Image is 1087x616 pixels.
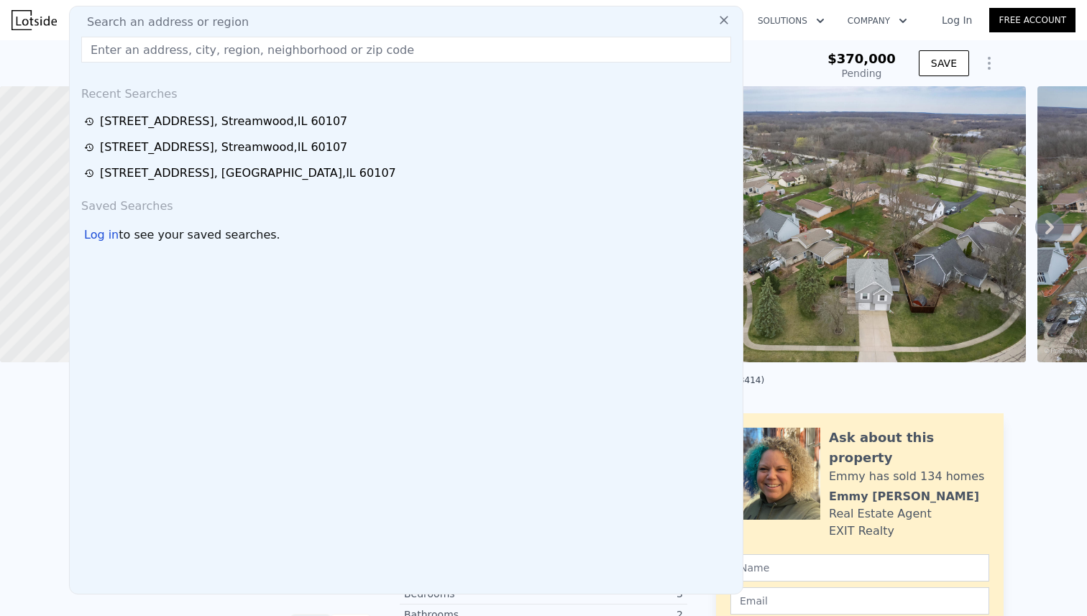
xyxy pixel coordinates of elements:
[75,14,249,31] span: Search an address or region
[827,66,896,81] div: Pending
[658,86,1026,362] img: Sale: 139217570 Parcel: 23371608
[84,139,733,156] a: [STREET_ADDRESS], Streamwood,IL 60107
[75,186,737,221] div: Saved Searches
[84,165,733,182] a: [STREET_ADDRESS], [GEOGRAPHIC_DATA],IL 60107
[100,113,347,130] div: [STREET_ADDRESS] , Streamwood , IL 60107
[829,428,989,468] div: Ask about this property
[75,74,737,109] div: Recent Searches
[829,523,894,540] div: EXIT Realty
[746,8,836,34] button: Solutions
[827,51,896,66] span: $370,000
[829,505,932,523] div: Real Estate Agent
[100,165,396,182] div: [STREET_ADDRESS] , [GEOGRAPHIC_DATA] , IL 60107
[119,226,280,244] span: to see your saved searches.
[836,8,919,34] button: Company
[81,37,731,63] input: Enter an address, city, region, neighborhood or zip code
[730,587,989,615] input: Email
[100,139,347,156] div: [STREET_ADDRESS] , Streamwood , IL 60107
[84,113,733,130] a: [STREET_ADDRESS], Streamwood,IL 60107
[829,488,979,505] div: Emmy [PERSON_NAME]
[12,10,57,30] img: Lotside
[919,50,969,76] button: SAVE
[989,8,1075,32] a: Free Account
[829,468,984,485] div: Emmy has sold 134 homes
[730,554,989,581] input: Name
[975,49,1004,78] button: Show Options
[84,226,119,244] div: Log in
[925,13,989,27] a: Log In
